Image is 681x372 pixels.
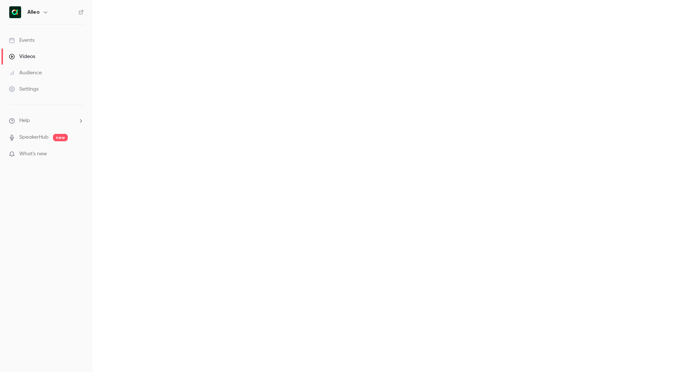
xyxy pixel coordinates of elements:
h6: Alleo [27,9,40,16]
div: Settings [9,85,39,93]
div: Events [9,37,34,44]
span: new [53,134,68,141]
span: Help [19,117,30,125]
div: Videos [9,53,35,60]
img: Alleo [9,6,21,18]
a: SpeakerHub [19,133,49,141]
span: What's new [19,150,47,158]
div: Audience [9,69,42,77]
li: help-dropdown-opener [9,117,84,125]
